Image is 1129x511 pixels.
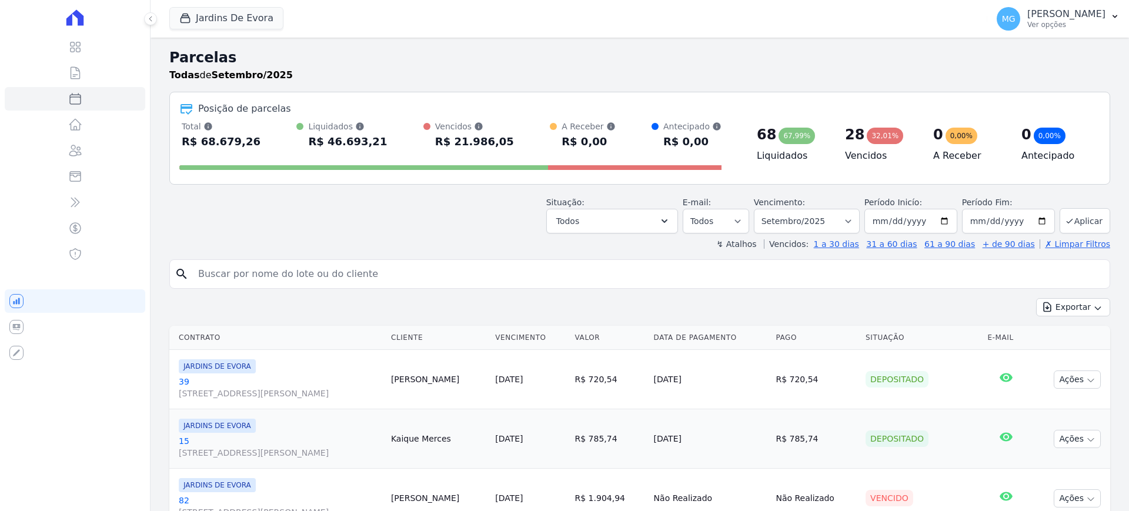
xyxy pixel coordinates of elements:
[987,2,1129,35] button: MG [PERSON_NAME] Ver opções
[179,376,382,399] a: 39[STREET_ADDRESS][PERSON_NAME]
[864,198,922,207] label: Período Inicío:
[1060,208,1110,233] button: Aplicar
[198,102,291,116] div: Posição de parcelas
[845,149,914,163] h4: Vencidos
[182,121,260,132] div: Total
[845,125,864,144] div: 28
[983,326,1030,350] th: E-mail
[924,239,975,249] a: 61 a 90 dias
[179,359,256,373] span: JARDINS DE EVORA
[386,409,490,469] td: Kaique Merces
[308,121,387,132] div: Liquidados
[1021,149,1091,163] h4: Antecipado
[169,326,386,350] th: Contrato
[495,434,523,443] a: [DATE]
[663,121,722,132] div: Antecipado
[179,478,256,492] span: JARDINS DE EVORA
[562,132,615,151] div: R$ 0,00
[169,68,293,82] p: de
[556,214,579,228] span: Todos
[179,419,256,433] span: JARDINS DE EVORA
[490,326,570,350] th: Vencimento
[435,121,514,132] div: Vencidos
[757,125,776,144] div: 68
[191,262,1105,286] input: Buscar por nome do lote ou do cliente
[779,128,815,144] div: 67,99%
[764,239,809,249] label: Vencidos:
[771,326,861,350] th: Pago
[562,121,615,132] div: A Receber
[683,198,712,207] label: E-mail:
[649,350,771,409] td: [DATE]
[386,326,490,350] th: Cliente
[169,47,1110,68] h2: Parcelas
[495,493,523,503] a: [DATE]
[814,239,859,249] a: 1 a 30 dias
[962,196,1055,209] label: Período Fim:
[182,132,260,151] div: R$ 68.679,26
[649,326,771,350] th: Data de Pagamento
[1054,370,1101,389] button: Ações
[570,409,649,469] td: R$ 785,74
[212,69,293,81] strong: Setembro/2025
[866,430,928,447] div: Depositado
[663,132,722,151] div: R$ 0,00
[866,490,913,506] div: Vencido
[716,239,756,249] label: ↯ Atalhos
[861,326,983,350] th: Situação
[386,350,490,409] td: [PERSON_NAME]
[179,388,382,399] span: [STREET_ADDRESS][PERSON_NAME]
[169,69,200,81] strong: Todas
[1034,128,1065,144] div: 0,00%
[933,125,943,144] div: 0
[169,7,283,29] button: Jardins De Evora
[933,149,1003,163] h4: A Receber
[1054,489,1101,507] button: Ações
[1036,298,1110,316] button: Exportar
[771,350,861,409] td: R$ 720,54
[649,409,771,469] td: [DATE]
[866,239,917,249] a: 31 a 60 dias
[435,132,514,151] div: R$ 21.986,05
[1040,239,1110,249] a: ✗ Limpar Filtros
[546,198,584,207] label: Situação:
[754,198,805,207] label: Vencimento:
[946,128,977,144] div: 0,00%
[546,209,678,233] button: Todos
[1021,125,1031,144] div: 0
[308,132,387,151] div: R$ 46.693,21
[1054,430,1101,448] button: Ações
[1027,20,1105,29] p: Ver opções
[179,435,382,459] a: 15[STREET_ADDRESS][PERSON_NAME]
[866,371,928,388] div: Depositado
[771,409,861,469] td: R$ 785,74
[1027,8,1105,20] p: [PERSON_NAME]
[983,239,1035,249] a: + de 90 dias
[757,149,826,163] h4: Liquidados
[867,128,903,144] div: 32,01%
[175,267,189,281] i: search
[179,447,382,459] span: [STREET_ADDRESS][PERSON_NAME]
[495,375,523,384] a: [DATE]
[1002,15,1016,23] span: MG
